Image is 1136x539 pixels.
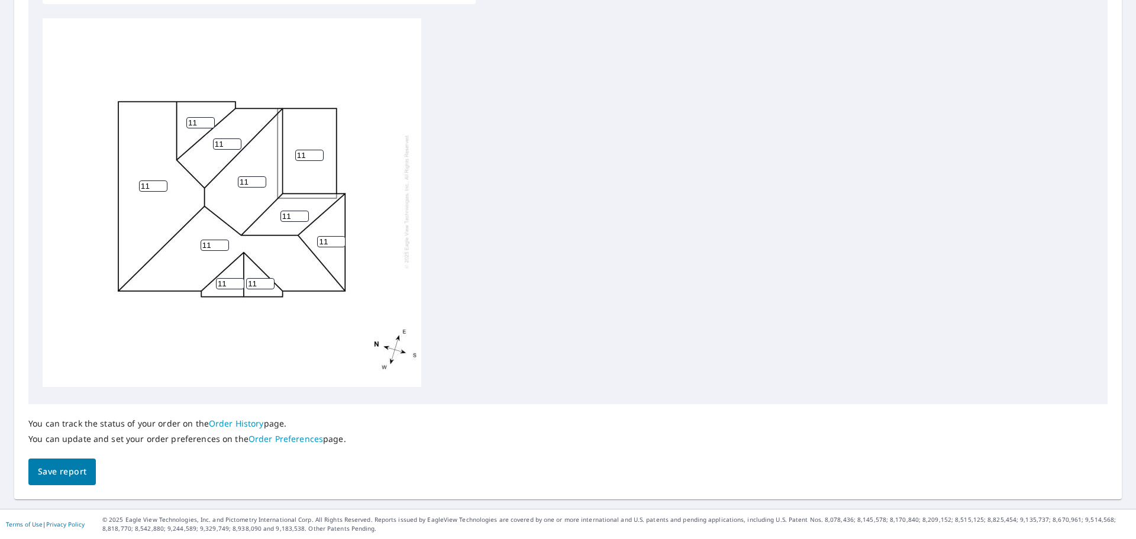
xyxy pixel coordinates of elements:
p: You can update and set your order preferences on the page. [28,434,346,444]
a: Order Preferences [248,433,323,444]
a: Privacy Policy [46,520,85,528]
span: Save report [38,464,86,479]
p: © 2025 Eagle View Technologies, Inc. and Pictometry International Corp. All Rights Reserved. Repo... [102,515,1130,533]
p: You can track the status of your order on the page. [28,418,346,429]
p: | [6,521,85,528]
a: Terms of Use [6,520,43,528]
button: Save report [28,459,96,485]
a: Order History [209,418,264,429]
